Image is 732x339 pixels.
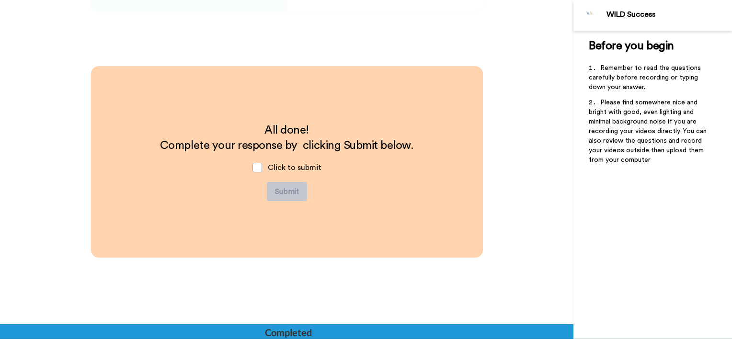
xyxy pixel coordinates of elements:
span: Complete your response by clicking Submit below. [160,140,413,151]
span: Before you begin [589,40,674,52]
span: Please find somewhere nice and bright with good, even lighting and minimal background noise if yo... [589,99,709,163]
span: Remember to read the questions carefully before recording or typing down your answer. [589,65,703,90]
button: Submit [267,182,307,201]
div: WILD Success [606,10,732,19]
span: All done! [264,124,309,136]
span: Click to submit [268,164,321,171]
img: Profile Image [579,4,602,27]
div: Completed [265,326,311,339]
